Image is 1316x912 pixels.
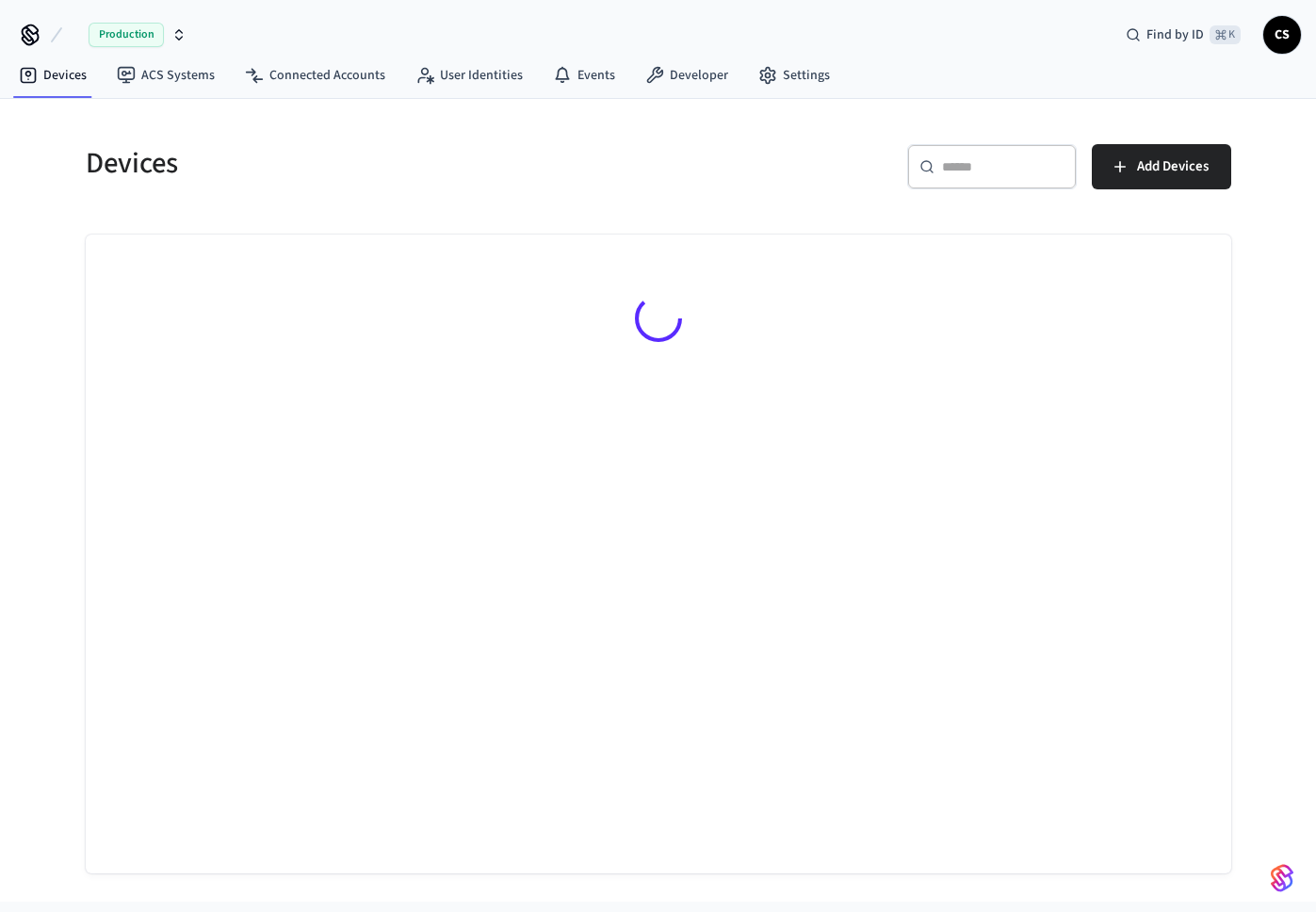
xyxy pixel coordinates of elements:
[230,58,400,92] a: Connected Accounts
[538,58,630,92] a: Events
[1111,18,1256,52] div: Find by ID⌘ K
[1137,155,1209,179] span: Add Devices
[1146,25,1204,44] span: Find by ID
[102,58,230,92] a: ACS Systems
[89,23,164,47] span: Production
[1271,863,1293,893] img: SeamLogoGradient.69752ec5.svg
[1210,25,1241,44] span: ⌘ K
[743,58,845,92] a: Settings
[400,58,538,92] a: User Identities
[4,58,102,92] a: Devices
[1265,18,1299,52] span: CS
[1092,144,1231,189] button: Add Devices
[86,144,647,183] h5: Devices
[1263,16,1301,54] button: CS
[630,58,743,92] a: Developer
